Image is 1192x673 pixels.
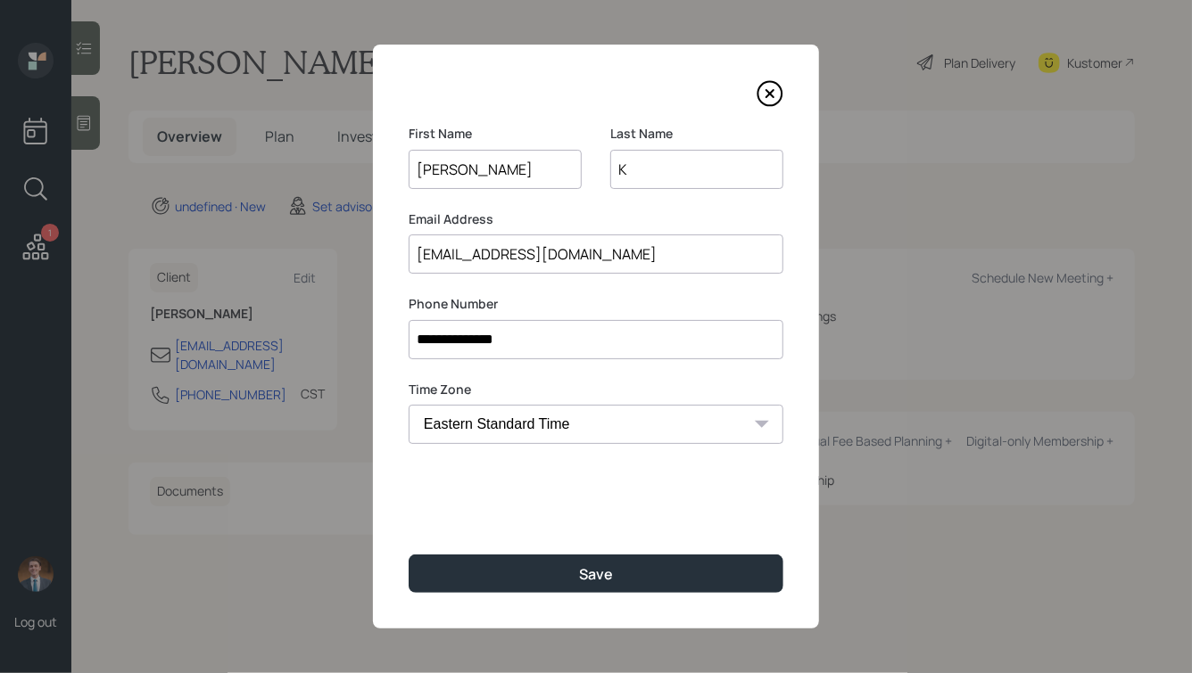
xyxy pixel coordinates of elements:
label: Time Zone [409,381,783,398]
label: Phone Number [409,295,783,313]
label: First Name [409,125,582,143]
label: Last Name [610,125,783,143]
button: Save [409,554,783,593]
div: Save [579,564,613,584]
label: Email Address [409,210,783,228]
